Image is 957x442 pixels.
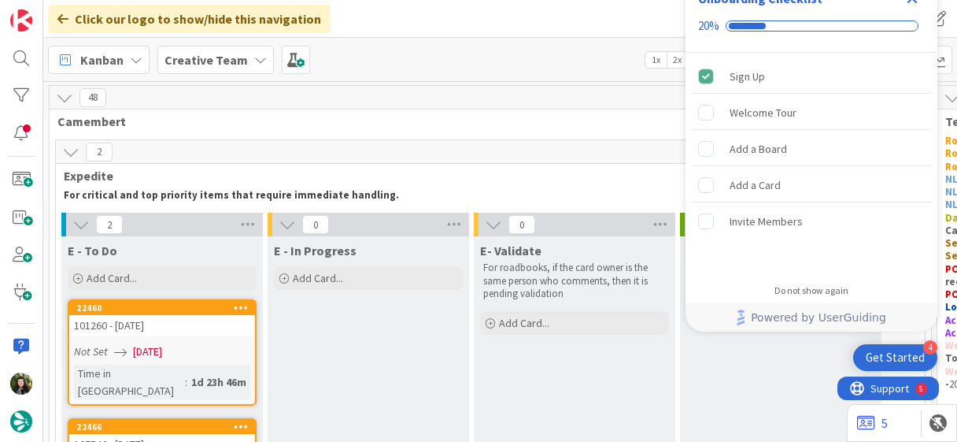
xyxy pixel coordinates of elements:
div: Add a Board [730,139,787,158]
div: 20% [698,19,719,33]
div: 22460 [69,301,255,315]
img: Visit kanbanzone.com [10,9,32,32]
a: Powered by UserGuiding [693,303,929,332]
div: Add a Card [730,176,781,195]
div: 1d 23h 46m [187,373,250,391]
strong: NL [945,198,957,211]
div: 22466 [76,422,255,433]
div: Checklist items [685,53,937,274]
span: Support [33,2,72,21]
div: Sign Up [730,67,765,86]
span: 2 [86,143,113,162]
div: 4 [923,340,937,355]
p: For roadbooks, if the card owner is the same person who comments, then it is pending validation [483,262,666,300]
span: 2x [667,52,688,68]
strong: NL [945,173,957,186]
span: 0 [508,215,535,234]
div: Add a Board is incomplete. [692,132,931,166]
div: Checklist progress: 20% [698,19,925,33]
div: Invite Members [730,212,803,231]
div: Welcome Tour is incomplete. [692,95,931,130]
a: 22460101260 - [DATE]Not Set[DATE]Time in [GEOGRAPHIC_DATA]:1d 23h 46m [68,299,257,406]
img: BC [10,373,32,395]
div: Footer [685,303,937,332]
span: 1x [645,52,667,68]
div: Do not show again [774,284,848,297]
span: E - To Do [68,243,117,258]
div: 22466 [69,420,255,434]
span: 48 [79,88,106,107]
div: Time in [GEOGRAPHIC_DATA] [74,365,185,399]
div: Invite Members is incomplete. [692,204,931,239]
span: E- Validate [480,243,541,258]
span: 2 [96,215,123,234]
span: Add Card... [293,271,343,285]
div: 5 [82,6,86,19]
span: E - In Progress [274,243,357,258]
div: 22460101260 - [DATE] [69,301,255,336]
div: Open Get Started checklist, remaining modules: 4 [853,344,937,371]
div: Welcome Tour [730,103,796,122]
div: Click our logo to show/hide this navigation [48,5,331,33]
div: Add a Card is incomplete. [692,168,931,202]
div: Get Started [866,350,925,366]
span: Powered by UserGuiding [751,308,886,327]
span: Add Card... [499,316,549,330]
strong: For critical and top priority items that require immediate handling. [64,188,399,202]
span: 0 [302,215,329,234]
span: Kanban [80,50,124,69]
div: 101260 - [DATE] [69,315,255,336]
span: [DATE] [133,344,162,360]
i: Not Set [74,344,108,358]
span: Add Card... [87,271,137,285]
a: 5 [857,414,888,433]
span: : [185,373,187,391]
div: Sign Up is complete. [692,59,931,94]
span: Expedite [64,168,905,184]
strong: NL [945,185,957,199]
span: Camembert [57,113,911,129]
b: Creative Team [164,52,248,68]
img: avatar [10,410,32,433]
div: 22460 [76,303,255,314]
